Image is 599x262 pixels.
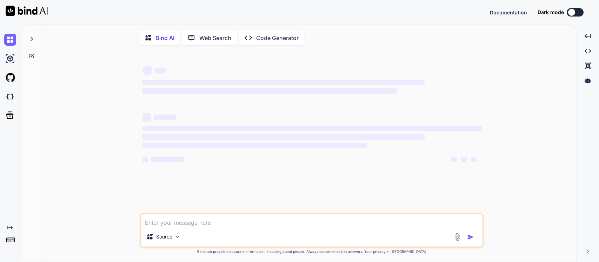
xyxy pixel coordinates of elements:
span: ‌ [471,157,477,162]
button: Documentation [490,9,527,16]
img: ai-studio [4,53,16,65]
span: ‌ [142,80,424,85]
span: ‌ [461,157,467,162]
span: ‌ [142,157,148,162]
p: Web Search [199,34,231,42]
span: ‌ [154,114,176,120]
span: ‌ [451,157,457,162]
p: Bind can provide inaccurate information, including about people. Always double-check its answers.... [140,249,484,254]
img: attachment [453,233,461,241]
img: Pick Models [174,234,180,240]
span: ‌ [142,134,424,140]
span: ‌ [155,68,166,73]
span: Dark mode [538,9,564,16]
span: ‌ [142,126,482,131]
img: icon [467,234,474,241]
span: ‌ [142,113,151,122]
span: ‌ [151,157,185,162]
img: Bind AI [6,6,48,16]
img: githubLight [4,72,16,84]
p: Source [156,233,172,240]
p: Code Generator [256,34,299,42]
span: ‌ [142,88,397,94]
p: Bind AI [155,34,174,42]
span: ‌ [142,66,152,76]
img: darkCloudIdeIcon [4,91,16,103]
img: chat [4,34,16,46]
span: ‌ [142,143,367,148]
span: Documentation [490,9,527,15]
